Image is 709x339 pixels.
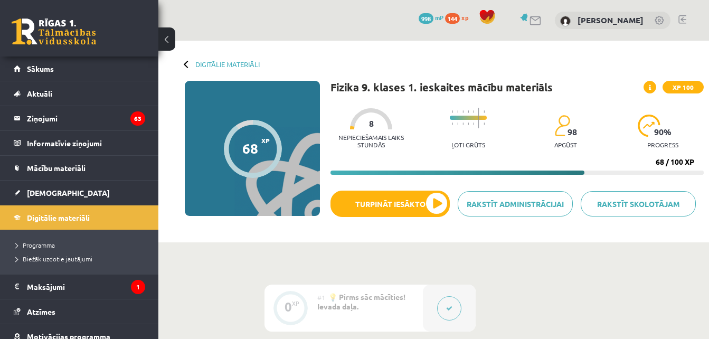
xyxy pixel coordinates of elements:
span: 8 [369,119,374,128]
span: #1 [317,293,325,302]
i: 1 [131,280,145,294]
h1: Fizika 9. klases 1. ieskaites mācību materiāls [330,81,553,93]
a: Sākums [14,56,145,81]
div: 0 [285,302,292,312]
img: icon-short-line-57e1e144782c952c97e751825c79c345078a6d821885a25fce030b3d8c18986b.svg [473,110,474,113]
span: 💡 Pirms sāc mācīties! Ievada daļa. [317,292,405,311]
span: XP 100 [663,81,704,93]
a: Aktuāli [14,81,145,106]
a: Maksājumi1 [14,275,145,299]
img: Annija Viktorija Martiščenkova [560,16,571,26]
a: Biežāk uzdotie jautājumi [16,254,148,263]
img: icon-short-line-57e1e144782c952c97e751825c79c345078a6d821885a25fce030b3d8c18986b.svg [462,123,464,125]
legend: Ziņojumi [27,106,145,130]
a: Mācību materiāli [14,156,145,180]
img: icon-short-line-57e1e144782c952c97e751825c79c345078a6d821885a25fce030b3d8c18986b.svg [457,123,458,125]
p: progress [647,141,678,148]
span: Biežāk uzdotie jautājumi [16,255,92,263]
a: Programma [16,240,148,250]
legend: Informatīvie ziņojumi [27,131,145,155]
img: icon-short-line-57e1e144782c952c97e751825c79c345078a6d821885a25fce030b3d8c18986b.svg [452,123,453,125]
span: Programma [16,241,55,249]
legend: Maksājumi [27,275,145,299]
img: icon-short-line-57e1e144782c952c97e751825c79c345078a6d821885a25fce030b3d8c18986b.svg [468,123,469,125]
span: [DEMOGRAPHIC_DATA] [27,188,110,197]
span: Atzīmes [27,307,55,316]
a: Digitālie materiāli [195,60,260,68]
a: Atzīmes [14,299,145,324]
a: Ziņojumi63 [14,106,145,130]
img: students-c634bb4e5e11cddfef0936a35e636f08e4e9abd3cc4e673bd6f9a4125e45ecb1.svg [554,115,570,137]
img: icon-short-line-57e1e144782c952c97e751825c79c345078a6d821885a25fce030b3d8c18986b.svg [457,110,458,113]
p: Ļoti grūts [451,141,485,148]
img: icon-short-line-57e1e144782c952c97e751825c79c345078a6d821885a25fce030b3d8c18986b.svg [484,110,485,113]
a: 998 mP [419,13,443,22]
span: 98 [568,127,577,137]
a: 144 xp [445,13,474,22]
span: XP [261,137,270,144]
span: mP [435,13,443,22]
span: Sākums [27,64,54,73]
span: 144 [445,13,460,24]
i: 63 [130,111,145,126]
a: [PERSON_NAME] [578,15,644,25]
p: apgūst [554,141,577,148]
div: 68 [242,140,258,156]
img: icon-long-line-d9ea69661e0d244f92f715978eff75569469978d946b2353a9bb055b3ed8787d.svg [478,108,479,128]
p: Nepieciešamais laiks stundās [330,134,412,148]
img: icon-short-line-57e1e144782c952c97e751825c79c345078a6d821885a25fce030b3d8c18986b.svg [452,110,453,113]
a: Digitālie materiāli [14,205,145,230]
a: [DEMOGRAPHIC_DATA] [14,181,145,205]
img: icon-progress-161ccf0a02000e728c5f80fcf4c31c7af3da0e1684b2b1d7c360e028c24a22f1.svg [638,115,660,137]
span: 90 % [654,127,672,137]
span: xp [461,13,468,22]
span: 998 [419,13,433,24]
div: XP [292,300,299,306]
a: Informatīvie ziņojumi [14,131,145,155]
span: Digitālie materiāli [27,213,90,222]
img: icon-short-line-57e1e144782c952c97e751825c79c345078a6d821885a25fce030b3d8c18986b.svg [473,123,474,125]
img: icon-short-line-57e1e144782c952c97e751825c79c345078a6d821885a25fce030b3d8c18986b.svg [468,110,469,113]
img: icon-short-line-57e1e144782c952c97e751825c79c345078a6d821885a25fce030b3d8c18986b.svg [484,123,485,125]
a: Rīgas 1. Tālmācības vidusskola [12,18,96,45]
span: Aktuāli [27,89,52,98]
button: Turpināt iesākto [330,191,450,217]
img: icon-short-line-57e1e144782c952c97e751825c79c345078a6d821885a25fce030b3d8c18986b.svg [462,110,464,113]
a: Rakstīt administrācijai [458,191,573,216]
a: Rakstīt skolotājam [581,191,696,216]
span: Mācību materiāli [27,163,86,173]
